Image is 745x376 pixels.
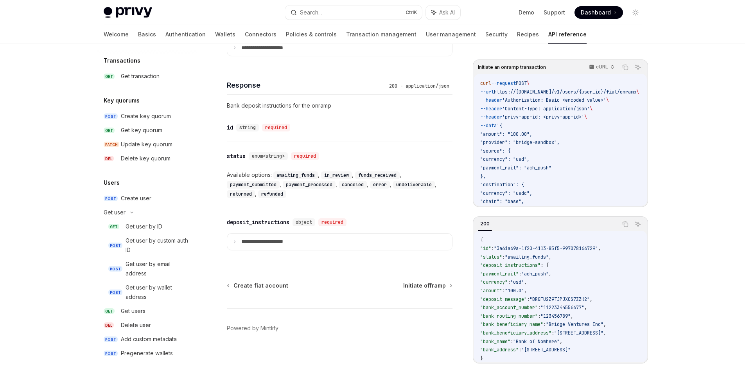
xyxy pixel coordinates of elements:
span: : [543,321,546,327]
span: : [510,338,513,344]
span: POST [104,113,118,119]
a: Recipes [517,25,539,44]
div: Get user by email address [126,259,193,278]
span: : [551,330,554,336]
span: --header [480,114,502,120]
span: , [598,245,601,252]
a: User management [426,25,476,44]
span: , [584,304,587,311]
span: "Bank of Nowhere" [513,338,560,344]
span: '{ [497,122,502,128]
div: Search... [300,8,322,17]
div: , [339,180,370,189]
div: Get user by custom auth ID [126,236,193,255]
span: enum<string> [252,153,285,159]
span: "bank_name" [480,338,510,344]
span: object [296,219,312,225]
span: GET [108,224,119,230]
span: PATCH [104,142,119,148]
code: in_review [321,171,352,179]
span: \ [590,105,592,112]
span: "destination": { [480,182,524,188]
code: payment_submitted [227,181,280,189]
span: : [538,313,540,319]
span: "bank_beneficiary_address" [480,330,551,336]
span: : [538,304,540,311]
span: "usd" [510,279,524,285]
span: "bank_routing_number" [480,313,538,319]
span: --url [480,88,494,95]
span: "currency" [480,279,508,285]
div: Pregenerate wallets [121,349,173,358]
a: POSTGet user by custom auth ID [97,234,197,257]
h5: Users [104,178,120,187]
span: 'privy-app-id: <privy-app-id>' [502,114,584,120]
a: Support [544,9,565,16]
span: curl [480,80,491,86]
span: : [508,279,510,285]
code: returned [227,190,255,198]
a: POSTAdd custom metadata [97,332,197,346]
code: refunded [258,190,286,198]
div: , [355,170,403,180]
a: GETGet user by ID [97,219,197,234]
span: "[STREET_ADDRESS]" [521,347,571,353]
a: Initiate offramp [403,282,452,290]
a: Connectors [245,25,276,44]
span: } [480,355,483,361]
span: , [524,288,527,294]
a: Welcome [104,25,129,44]
div: Get user by wallet address [126,283,193,302]
span: "bank_address" [480,347,519,353]
span: "awaiting_funds" [505,254,549,260]
span: , [571,313,573,319]
span: "status" [480,254,502,260]
a: DELDelete user [97,318,197,332]
code: payment_processed [283,181,336,189]
div: , [370,180,393,189]
a: GETGet transaction [97,69,197,83]
div: Create user [121,194,151,203]
a: API reference [548,25,587,44]
a: Policies & controls [286,25,337,44]
span: GET [104,128,115,133]
div: 200 - application/json [386,82,452,90]
button: Toggle dark mode [629,6,642,19]
a: GETGet key quorum [97,123,197,137]
div: 200 [478,219,492,228]
div: deposit_instructions [227,218,289,226]
span: POST [104,336,118,342]
span: Ctrl K [406,9,417,16]
span: "payment_rail" [480,270,519,277]
span: : [491,245,494,252]
span: "amount" [480,288,502,294]
code: awaiting_funds [273,171,318,179]
span: : [527,296,530,302]
a: Create fiat account [228,282,288,290]
div: required [262,124,290,131]
div: required [291,152,319,160]
span: "11223344556677" [540,304,584,311]
p: Bank deposit instructions for the onramp [227,101,452,110]
span: : [502,254,505,260]
span: , [603,321,606,327]
span: \ [584,114,587,120]
span: "bank_account_number" [480,304,538,311]
a: GETGet users [97,304,197,318]
div: Get user [104,208,126,217]
h4: Response [227,80,386,90]
span: "123456789" [540,313,571,319]
span: , [590,296,592,302]
h5: Transactions [104,56,140,65]
div: Add custom metadata [121,335,177,344]
span: : [519,347,521,353]
span: "amount": "100.00", [480,131,532,137]
div: , [273,170,321,180]
div: Get user by ID [126,222,162,231]
span: \ [527,80,530,86]
span: "Bridge Ventures Inc" [546,321,603,327]
span: , [603,330,606,336]
span: "chain": "base", [480,198,524,205]
span: --header [480,97,502,103]
a: DELDelete key quorum [97,151,197,166]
